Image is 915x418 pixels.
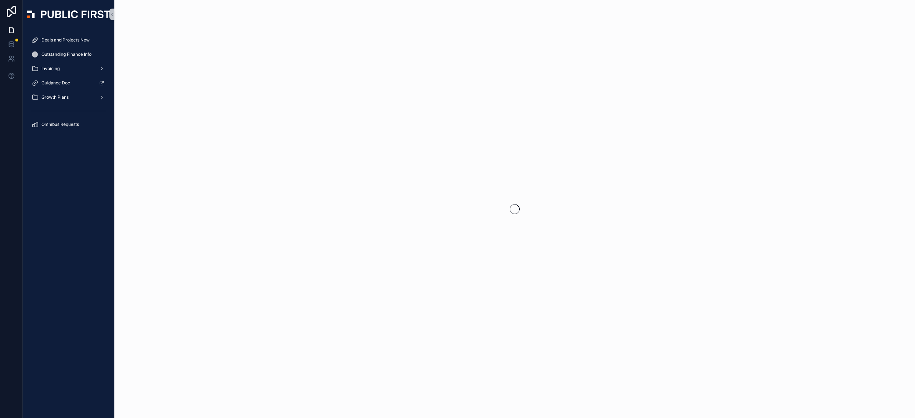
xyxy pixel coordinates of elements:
[27,10,110,18] img: App logo
[27,48,110,61] a: Outstanding Finance Info
[41,94,69,100] span: Growth Plans
[41,37,90,43] span: Deals and Projects New
[41,66,60,72] span: Invoicing
[41,80,70,86] span: Guidance Doc
[27,77,110,89] a: Guidance Doc
[27,62,110,75] a: Invoicing
[27,118,110,131] a: Omnibus Requests
[27,34,110,46] a: Deals and Projects New
[23,29,114,140] div: scrollable content
[27,91,110,104] a: Growth Plans
[41,122,79,127] span: Omnibus Requests
[41,51,91,57] span: Outstanding Finance Info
